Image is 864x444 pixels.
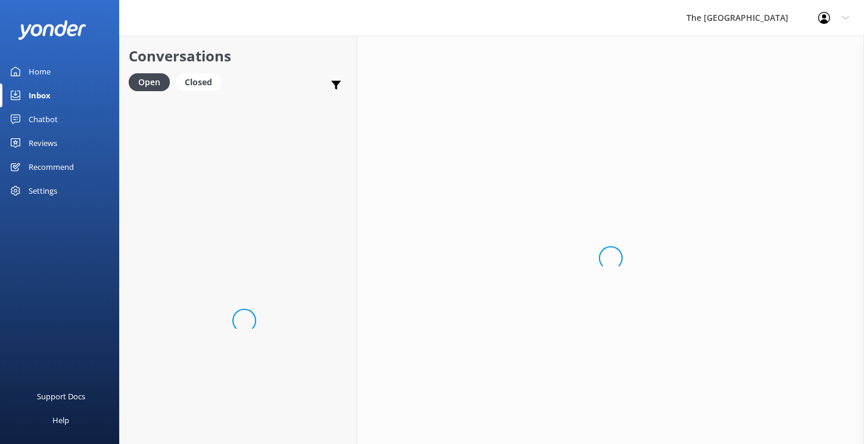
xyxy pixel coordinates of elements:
img: yonder-white-logo.png [18,20,86,40]
a: Open [129,75,176,88]
div: Settings [29,179,57,203]
div: Chatbot [29,107,58,131]
a: Closed [176,75,227,88]
h2: Conversations [129,45,348,67]
div: Help [52,408,69,432]
div: Inbox [29,83,51,107]
div: Closed [176,73,221,91]
div: Support Docs [37,384,85,408]
div: Home [29,60,51,83]
div: Recommend [29,155,74,179]
div: Open [129,73,170,91]
div: Reviews [29,131,57,155]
